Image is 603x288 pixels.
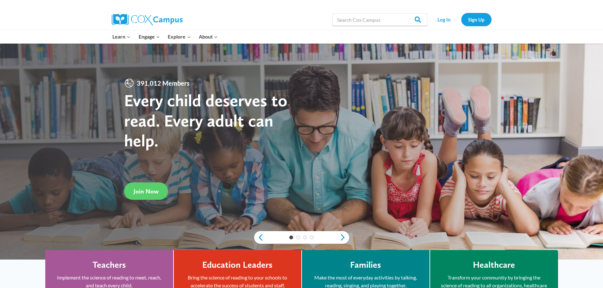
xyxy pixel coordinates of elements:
[473,260,515,270] h4: Healthcare
[430,13,492,26] nav: Secondary Navigation
[109,30,222,43] nav: Primary Navigation
[202,260,273,270] h4: Education Leaders
[461,13,492,26] a: Sign Up
[112,33,130,41] span: Learn
[168,33,191,41] span: Explore
[112,14,183,25] img: Cox Campus
[430,13,458,26] a: Log In
[350,260,381,270] h4: Families
[139,33,160,41] span: Engage
[134,187,159,195] span: Join Now
[124,90,287,150] strong: Every child deserves to read. Every adult can help.
[199,33,218,41] span: About
[134,78,192,88] span: 391,012 Members
[332,13,427,26] input: Search Cox Campus
[92,260,126,270] h4: Teachers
